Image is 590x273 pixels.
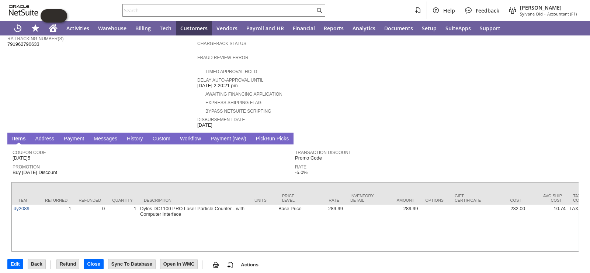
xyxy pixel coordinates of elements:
[13,170,57,175] span: Buy [DATE] Discount
[486,205,527,251] td: 232.00
[160,25,171,32] span: Tech
[385,198,414,202] div: Amount
[34,136,56,143] a: Address
[455,194,481,202] div: Gift Certificate
[527,205,568,251] td: 10.74
[94,136,98,141] span: M
[205,92,282,97] a: Awaiting Financing Application
[17,198,34,202] div: Item
[295,150,351,155] a: Transaction Discount
[319,21,348,35] a: Reports
[14,206,29,211] a: dy2089
[310,198,339,202] div: Rate
[480,25,500,32] span: Support
[8,259,23,269] input: Edit
[353,25,375,32] span: Analytics
[475,21,505,35] a: Support
[73,205,107,251] td: 0
[380,21,417,35] a: Documents
[379,205,420,251] td: 289.99
[107,205,138,251] td: 1
[180,136,185,141] span: W
[138,205,249,251] td: Dylos DC1100 PRO Laser Particle Counter - with Computer Interface
[216,25,237,32] span: Vendors
[64,136,67,141] span: P
[94,21,131,35] a: Warehouse
[350,194,374,202] div: Inventory Detail
[263,136,265,141] span: k
[92,136,119,143] a: Messages
[547,11,577,17] span: Accountant (F1)
[295,170,308,175] span: -5.0%
[13,164,40,170] a: Promotion
[520,4,577,11] span: [PERSON_NAME]
[7,41,39,47] span: 791962790633
[295,164,306,170] a: Rate
[209,136,248,143] a: Payment (New)
[246,25,284,32] span: Payroll and HR
[57,259,79,269] input: Refund
[131,21,155,35] a: Billing
[45,198,67,202] div: Returned
[476,7,499,14] span: Feedback
[569,134,578,143] a: Unrolled view on
[324,25,344,32] span: Reports
[178,136,203,143] a: Workflow
[180,25,208,32] span: Customers
[254,136,291,143] a: PickRun Picks
[84,259,103,269] input: Close
[27,21,44,35] div: Shortcuts
[205,69,257,74] a: Timed Approval Hold
[520,11,543,17] span: Sylvane Old
[417,21,441,35] a: Setup
[9,21,27,35] a: Recent Records
[238,262,261,267] a: Actions
[35,136,39,141] span: A
[12,136,14,141] span: I
[288,21,319,35] a: Financial
[205,109,271,114] a: Bypass NetSuite Scripting
[112,198,133,202] div: Quantity
[315,6,324,15] svg: Search
[54,9,67,23] span: Oracle Guided Learning Widget. To move around, please hold and drag
[13,155,30,161] span: [DATE]5
[108,259,155,269] input: Sync To Database
[277,205,304,251] td: Base Price
[425,198,444,202] div: Options
[79,198,101,202] div: Refunded
[211,260,220,269] img: print.svg
[197,117,245,122] a: Disbursement Date
[13,24,22,33] svg: Recent Records
[13,150,46,155] a: Coupon Code
[153,136,156,141] span: C
[41,9,67,23] iframe: Click here to launch Oracle Guided Learning Help Panel
[532,194,562,202] div: Avg Ship Cost
[282,194,299,202] div: Price Level
[295,155,322,161] span: Promo Code
[197,122,212,128] span: [DATE]
[242,21,288,35] a: Payroll and HR
[304,205,345,251] td: 289.99
[7,36,63,41] a: RA Tracking Number(s)
[62,21,94,35] a: Activities
[9,5,38,16] svg: logo
[66,25,89,32] span: Activities
[151,136,172,143] a: Custom
[293,25,315,32] span: Financial
[492,198,521,202] div: Cost
[135,25,151,32] span: Billing
[205,100,261,105] a: Express Shipping Flag
[384,25,413,32] span: Documents
[125,136,145,143] a: History
[441,21,475,35] a: SuiteApps
[348,21,380,35] a: Analytics
[573,194,590,202] div: Tax Code
[10,136,28,143] a: Items
[212,21,242,35] a: Vendors
[39,205,73,251] td: 1
[31,24,40,33] svg: Shortcuts
[254,198,271,202] div: Units
[422,25,437,32] span: Setup
[197,55,249,60] a: Fraud Review Error
[443,7,455,14] span: Help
